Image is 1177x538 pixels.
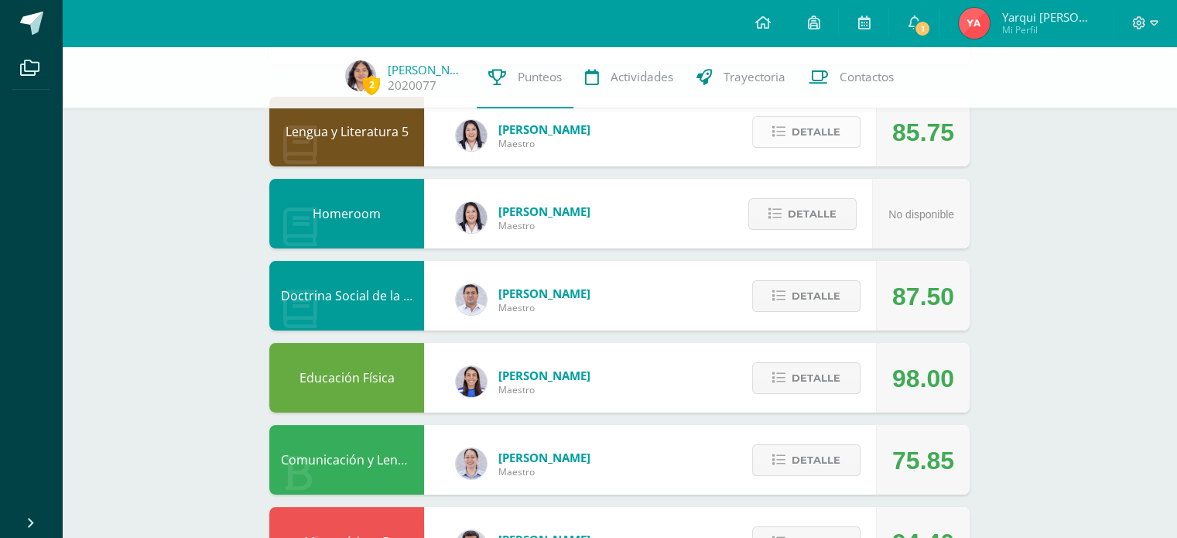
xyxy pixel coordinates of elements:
[456,120,487,151] img: fd1196377973db38ffd7ffd912a4bf7e.png
[1001,23,1094,36] span: Mi Perfil
[752,280,861,312] button: Detalle
[752,362,861,394] button: Detalle
[498,137,590,150] span: Maestro
[498,122,590,137] span: [PERSON_NAME]
[792,364,840,392] span: Detalle
[456,448,487,479] img: daba15fc5312cea3888e84612827f950.png
[345,60,376,91] img: 4d89dc965a0306e0d557e3e6714a0422.png
[797,46,905,108] a: Contactos
[892,426,954,495] div: 75.85
[498,286,590,301] span: [PERSON_NAME]
[792,282,840,310] span: Detalle
[456,202,487,233] img: fd1196377973db38ffd7ffd912a4bf7e.png
[388,77,436,94] a: 2020077
[573,46,685,108] a: Actividades
[792,446,840,475] span: Detalle
[269,179,424,248] div: Homeroom
[888,208,954,221] span: No disponible
[892,344,954,413] div: 98.00
[477,46,573,108] a: Punteos
[518,69,562,85] span: Punteos
[892,262,954,331] div: 87.50
[456,366,487,397] img: 0eea5a6ff783132be5fd5ba128356f6f.png
[724,69,785,85] span: Trayectoria
[498,465,590,478] span: Maestro
[752,116,861,148] button: Detalle
[498,450,590,465] span: [PERSON_NAME]
[892,98,954,167] div: 85.75
[388,62,465,77] a: [PERSON_NAME]
[269,97,424,166] div: Lengua y Literatura 5
[498,368,590,383] span: [PERSON_NAME]
[752,444,861,476] button: Detalle
[498,219,590,232] span: Maestro
[840,69,894,85] span: Contactos
[685,46,797,108] a: Trayectoria
[788,200,837,228] span: Detalle
[498,301,590,314] span: Maestro
[748,198,857,230] button: Detalle
[269,343,424,413] div: Educación Física
[363,75,380,94] span: 2
[914,20,931,37] span: 1
[611,69,673,85] span: Actividades
[456,284,487,315] img: 15aaa72b904403ebb7ec886ca542c491.png
[1001,9,1094,25] span: Yarqui [PERSON_NAME]
[498,383,590,396] span: Maestro
[269,425,424,495] div: Comunicación y Lenguaje L3 (Inglés) 5
[269,261,424,331] div: Doctrina Social de la Iglesia
[792,118,840,146] span: Detalle
[498,204,590,219] span: [PERSON_NAME]
[959,8,990,39] img: f6032f60aa6ed035093355b46dc5c6d5.png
